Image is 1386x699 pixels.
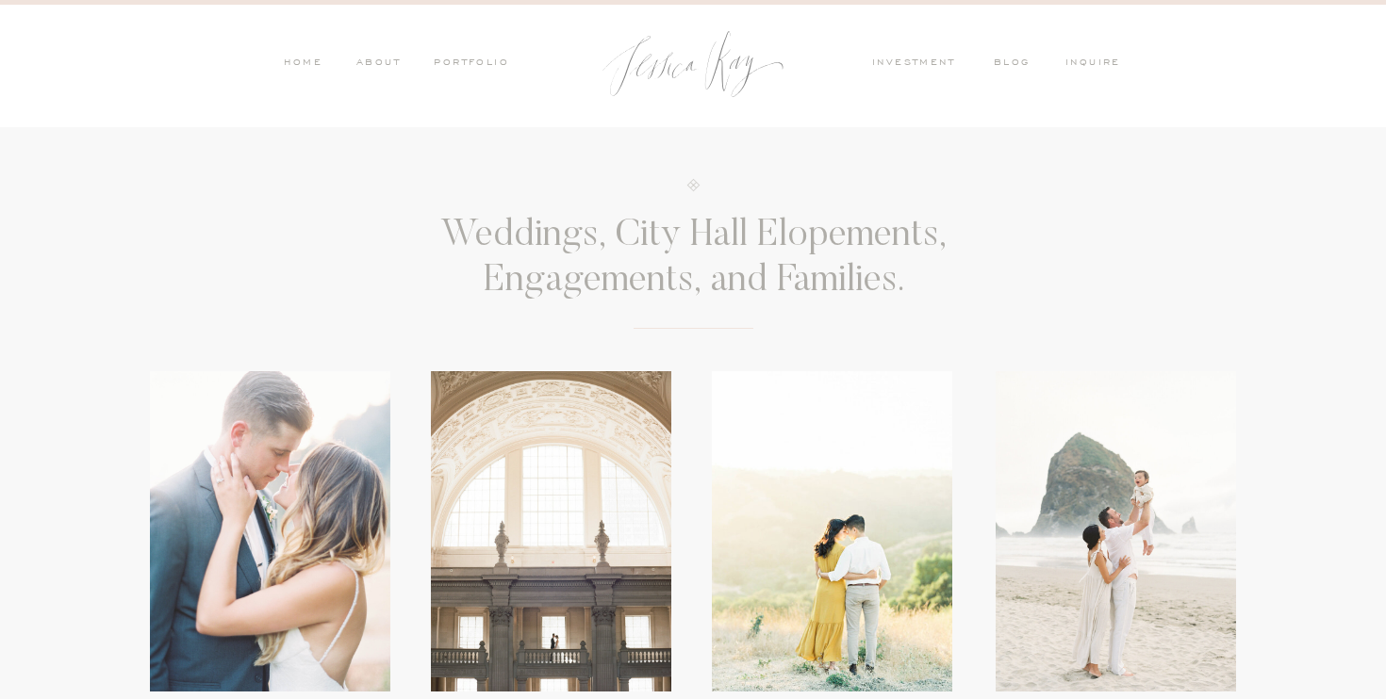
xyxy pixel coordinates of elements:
a: investment [872,56,965,73]
a: blog [994,56,1043,73]
a: ABOUT [352,56,401,73]
a: HOME [283,56,322,73]
a: inquire [1065,56,1130,73]
h3: Weddings, City Hall Elopements, Engagements, and Families. [355,214,1031,305]
a: PORTFOLIO [431,56,509,73]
